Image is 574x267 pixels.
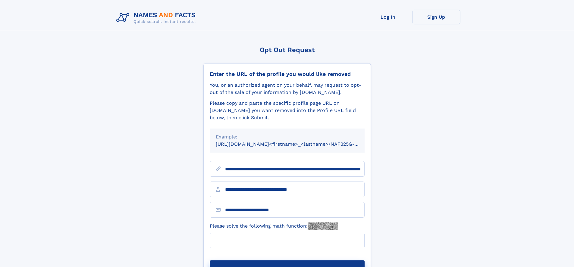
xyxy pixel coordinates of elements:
div: Please copy and paste the specific profile page URL on [DOMAIN_NAME] you want removed into the Pr... [210,100,365,121]
div: Opt Out Request [203,46,371,54]
label: Please solve the following math function: [210,222,338,230]
img: Logo Names and Facts [114,10,201,26]
a: Sign Up [412,10,460,24]
div: You, or an authorized agent on your behalf, may request to opt-out of the sale of your informatio... [210,82,365,96]
small: [URL][DOMAIN_NAME]<firstname>_<lastname>/NAF325G-xxxxxxxx [216,141,376,147]
div: Enter the URL of the profile you would like removed [210,71,365,77]
a: Log In [364,10,412,24]
div: Example: [216,133,359,141]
